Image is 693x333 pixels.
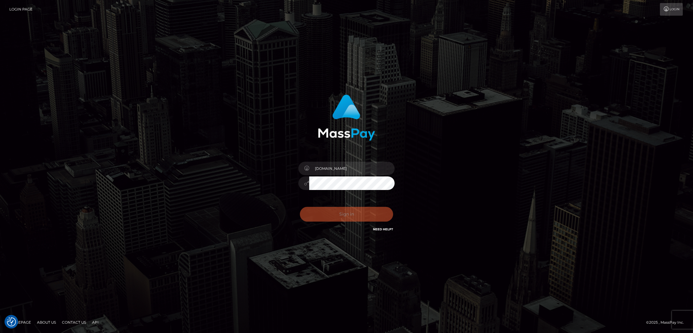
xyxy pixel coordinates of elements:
img: Revisit consent button [7,317,16,326]
a: Contact Us [60,318,88,327]
button: Consent Preferences [7,317,16,326]
div: © 2025 , MassPay Inc. [646,319,688,326]
a: API [90,318,101,327]
a: Homepage [7,318,33,327]
input: Username... [309,162,395,175]
img: MassPay Login [318,95,375,141]
a: Login Page [9,3,32,16]
a: About Us [35,318,58,327]
a: Need Help? [373,227,393,231]
a: Login [660,3,683,16]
